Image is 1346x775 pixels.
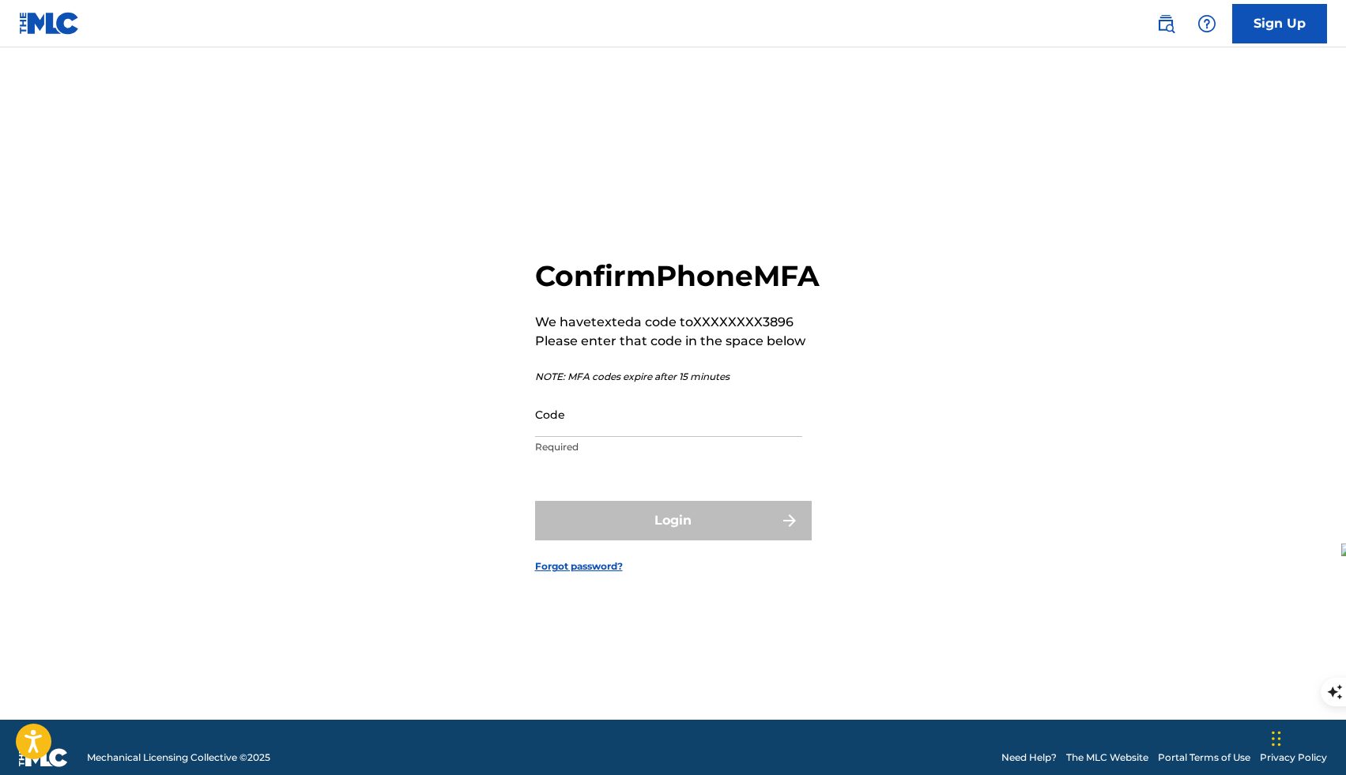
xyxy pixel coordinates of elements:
[19,12,80,35] img: MLC Logo
[535,370,820,384] p: NOTE: MFA codes expire after 15 minutes
[1191,8,1223,40] div: Help
[1066,751,1148,765] a: The MLC Website
[535,258,820,294] h2: Confirm Phone MFA
[535,332,820,351] p: Please enter that code in the space below
[1232,4,1327,43] a: Sign Up
[87,751,270,765] span: Mechanical Licensing Collective © 2025
[535,440,802,454] p: Required
[1158,751,1250,765] a: Portal Terms of Use
[535,559,623,574] a: Forgot password?
[1150,8,1182,40] a: Public Search
[1197,14,1216,33] img: help
[1260,751,1327,765] a: Privacy Policy
[1267,699,1346,775] iframe: Chat Widget
[535,313,820,332] p: We have texted a code to XXXXXXXX3896
[1272,715,1281,762] div: Drag
[1001,751,1057,765] a: Need Help?
[1156,14,1175,33] img: search
[19,748,68,767] img: logo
